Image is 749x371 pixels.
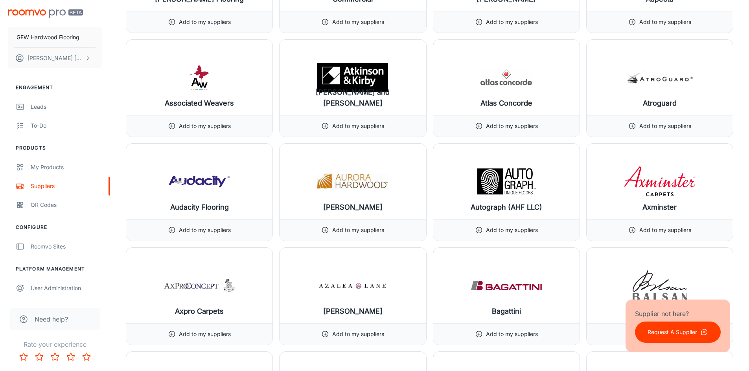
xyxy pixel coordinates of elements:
button: Rate 1 star [16,349,31,365]
img: Autograph (AHF LLC) [471,166,542,197]
p: Add to my suppliers [179,226,231,234]
h6: [PERSON_NAME] [323,202,383,213]
p: Add to my suppliers [332,226,384,234]
button: [PERSON_NAME] [PERSON_NAME] [8,48,102,68]
p: Rate your experience [6,340,103,349]
button: Rate 4 star [63,349,79,365]
img: Aurora Hardwood [317,166,388,197]
div: Roomvo Sites [31,242,102,251]
div: User Administration [31,284,102,292]
p: Add to my suppliers [639,122,691,130]
img: Azalea Lane [317,270,388,301]
h6: [PERSON_NAME] and [PERSON_NAME] [286,87,420,109]
p: Add to my suppliers [179,122,231,130]
img: Axpro Carpets [164,270,235,301]
p: Add to my suppliers [486,122,538,130]
button: Rate 3 star [47,349,63,365]
img: Balsan [624,270,695,301]
p: GEW Hardwood Flooring [17,33,79,42]
h6: Bagattini [492,306,521,317]
img: Associated Weavers [164,62,235,93]
p: Add to my suppliers [179,330,231,338]
p: [PERSON_NAME] [PERSON_NAME] [28,54,83,62]
h6: Atroguard [643,98,677,109]
p: Add to my suppliers [486,18,538,26]
span: Need help? [35,314,68,324]
button: Rate 2 star [31,349,47,365]
button: Rate 5 star [79,349,94,365]
p: Add to my suppliers [332,122,384,130]
p: Add to my suppliers [332,18,384,26]
h6: Atlas Concorde [480,98,532,109]
p: Add to my suppliers [486,330,538,338]
h6: Autograph (AHF LLC) [471,202,542,213]
p: Add to my suppliers [179,18,231,26]
h6: Axpro Carpets [175,306,224,317]
p: Add to my suppliers [639,226,691,234]
button: GEW Hardwood Flooring [8,27,102,48]
img: Axminster [624,166,695,197]
div: My Products [31,163,102,172]
h6: Associated Weavers [165,98,234,109]
img: Audacity Flooring [164,166,235,197]
img: Atlas Concorde [471,62,542,93]
p: Request A Supplier [648,328,697,336]
div: Leads [31,102,102,111]
img: Atroguard [624,62,695,93]
p: Add to my suppliers [639,18,691,26]
p: Add to my suppliers [486,226,538,234]
div: Suppliers [31,182,102,190]
div: QR Codes [31,201,102,209]
div: To-do [31,121,102,130]
h6: [PERSON_NAME] [323,306,383,317]
img: Atkinson and Kirby [317,62,388,93]
img: Roomvo PRO Beta [8,9,83,18]
button: Request A Supplier [635,322,721,343]
h6: Axminster [642,202,677,213]
p: Add to my suppliers [332,330,384,338]
p: Supplier not here? [635,309,721,318]
h6: Audacity Flooring [170,202,229,213]
img: Bagattini [471,270,542,301]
